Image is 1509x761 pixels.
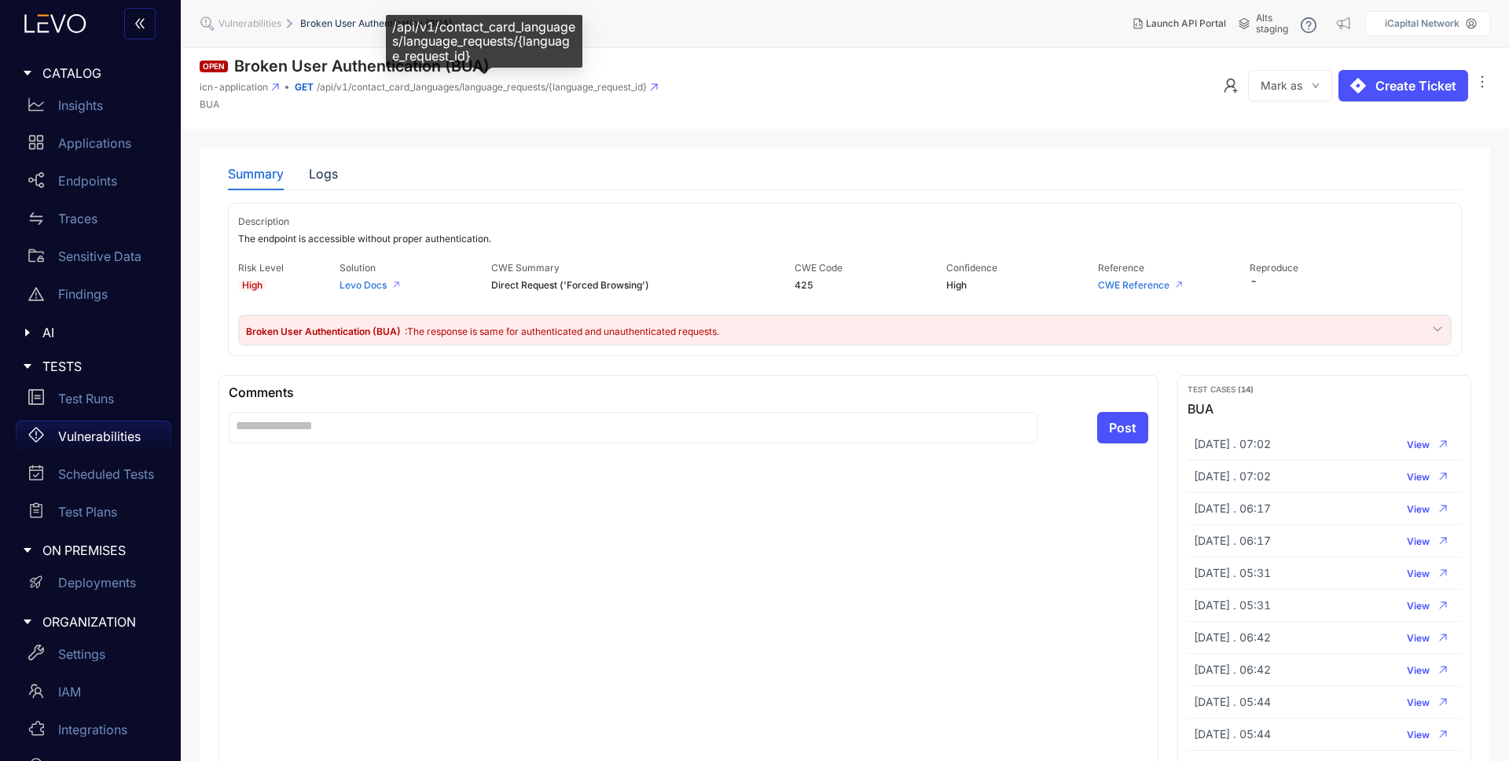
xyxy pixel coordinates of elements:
[200,61,228,73] span: Open
[1312,82,1320,90] span: down
[58,392,114,406] p: Test Runs
[9,534,171,567] div: ON PREMISES
[16,203,171,241] a: Traces
[1146,18,1226,29] span: Launch API Portal
[1399,531,1455,550] button: View
[58,647,105,661] p: Settings
[22,361,33,372] span: caret-right
[1248,70,1332,101] button: Mark asdown
[42,325,159,340] span: AI
[1194,470,1271,483] span: [DATE] . 07:02
[1223,78,1239,94] span: user-add
[1407,665,1430,676] span: View
[246,325,403,337] span: Broken User Authentication (BUA)
[28,683,44,699] span: team
[200,82,268,93] span: icn-application
[9,605,171,638] div: ORGANIZATION
[309,167,338,181] div: Logs
[1399,435,1455,454] button: View
[16,383,171,421] a: Test Runs
[234,57,490,75] h1: Broken User Authentication (BUA)
[1261,79,1302,92] span: Mark as
[238,233,1452,244] span: The endpoint is accessible without proper authentication.
[58,211,97,226] p: Traces
[42,615,159,629] span: ORGANIZATION
[317,82,647,93] span: /api/v1/contact_card_languages/language_requests/{language_request_id}
[1238,384,1254,394] b: ( 14 )
[42,359,159,373] span: TESTS
[795,280,946,291] span: 425
[1098,279,1169,291] a: CWE Reference
[22,327,33,338] span: caret-right
[1194,599,1271,612] span: [DATE] . 05:31
[16,278,171,316] a: Findings
[228,167,284,181] div: Summary
[1385,18,1459,29] p: iCapital Network
[1474,70,1490,95] button: ellipsis
[58,287,108,301] p: Findings
[1407,504,1430,515] span: View
[1399,693,1455,711] button: View
[16,496,171,534] a: Test Plans
[9,316,171,349] div: AI
[218,18,281,29] span: Vulnerabilities
[1194,567,1271,579] span: [DATE] . 05:31
[1256,13,1288,35] span: Alts staging
[16,638,171,676] a: Settings
[1399,660,1455,679] button: View
[16,714,171,752] a: Integrations
[229,385,1148,399] div: Comments
[58,429,141,443] p: Vulnerabilities
[28,286,44,302] span: warning
[1407,730,1430,741] span: View
[946,262,997,274] span: Confidence
[1407,601,1430,612] span: View
[16,127,171,165] a: Applications
[1194,696,1271,708] span: [DATE] . 05:44
[58,505,117,519] p: Test Plans
[42,543,159,557] span: ON PREMISES
[1109,421,1136,435] span: Post
[238,215,289,227] span: Description
[1194,535,1271,547] span: [DATE] . 06:17
[22,68,33,79] span: caret-right
[340,279,387,291] a: Levo Docs
[22,616,33,627] span: caret-right
[1399,467,1455,486] button: View
[42,66,159,80] span: CATALOG
[1194,728,1271,741] span: [DATE] . 05:44
[1194,631,1271,644] span: [DATE] . 06:42
[58,685,81,699] p: IAM
[340,262,376,274] span: Solution
[491,262,560,274] span: CWE Summary
[16,421,171,458] a: Vulnerabilities
[1399,725,1455,744] button: View
[1098,262,1144,274] span: Reference
[1194,502,1271,515] span: [DATE] . 06:17
[1407,472,1430,483] span: View
[1399,628,1455,647] button: View
[795,262,843,274] span: CWE Code
[124,8,156,39] button: double-left
[58,136,131,150] p: Applications
[22,545,33,556] span: caret-right
[58,722,127,737] p: Integrations
[1407,568,1430,579] span: View
[1250,262,1298,274] span: Reproduce
[28,211,44,226] span: swap
[405,325,719,337] span: : The response is same for authenticated and unauthenticated requests.
[1194,664,1271,676] span: [DATE] . 06:42
[1474,74,1490,92] span: ellipsis
[1399,499,1455,518] button: View
[1250,259,1401,300] div: -
[946,280,1098,291] span: High
[1194,438,1271,450] span: [DATE] . 07:02
[9,350,171,383] div: TESTS
[1188,402,1462,416] h3: BUA
[1407,439,1430,450] span: View
[238,262,284,274] span: Risk Level
[16,90,171,127] a: Insights
[134,17,146,31] span: double-left
[1399,564,1455,583] button: View
[1188,385,1462,395] p: Test Cases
